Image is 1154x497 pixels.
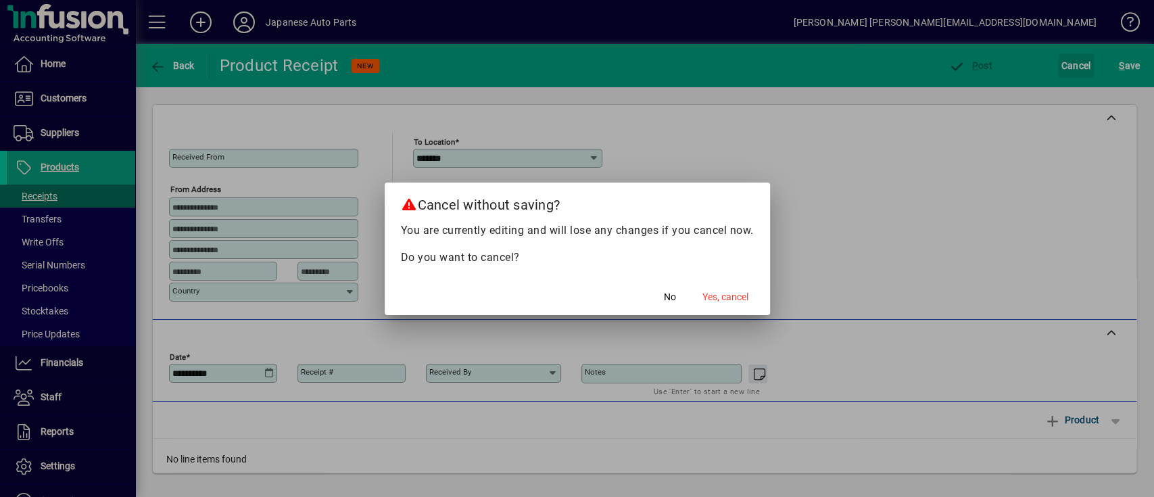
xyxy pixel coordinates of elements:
p: Do you want to cancel? [401,250,754,266]
h2: Cancel without saving? [385,183,770,222]
span: No [664,290,676,304]
p: You are currently editing and will lose any changes if you cancel now. [401,222,754,239]
button: No [648,285,692,310]
button: Yes, cancel [697,285,754,310]
span: Yes, cancel [702,290,748,304]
